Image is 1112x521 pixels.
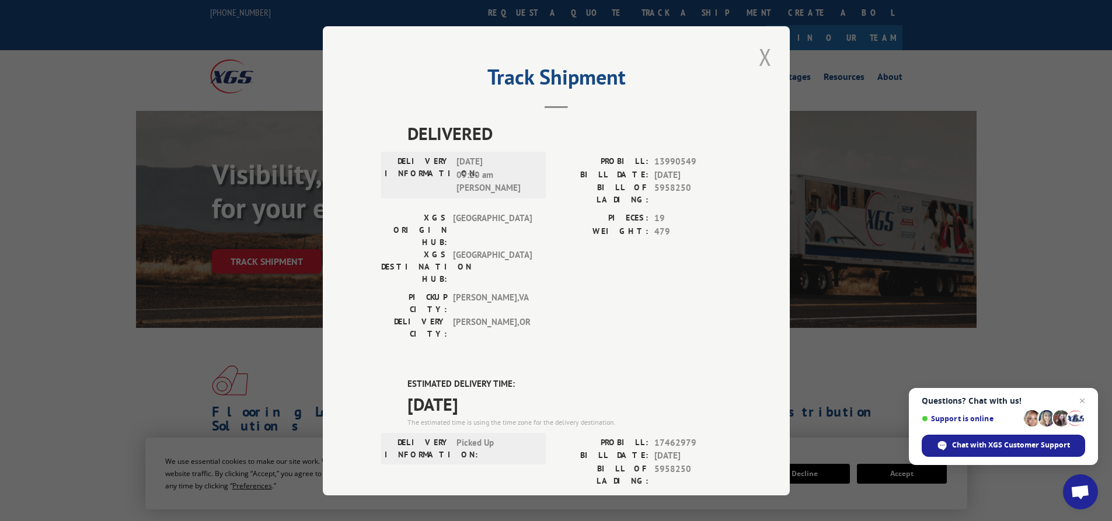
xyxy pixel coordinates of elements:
[556,462,649,487] label: BILL OF LADING:
[453,291,532,316] span: [PERSON_NAME] , VA
[381,69,731,91] h2: Track Shipment
[755,41,775,73] button: Close modal
[385,436,451,460] label: DELIVERY INFORMATION:
[952,440,1070,450] span: Chat with XGS Customer Support
[556,212,649,225] label: PIECES:
[385,155,451,195] label: DELIVERY INFORMATION:
[556,492,649,506] label: PIECES:
[1063,474,1098,509] a: Open chat
[453,249,532,285] span: [GEOGRAPHIC_DATA]
[654,436,731,449] span: 17462979
[407,120,731,146] span: DELIVERED
[556,449,649,463] label: BILL DATE:
[381,291,447,316] label: PICKUP CITY:
[556,181,649,206] label: BILL OF LADING:
[556,168,649,181] label: BILL DATE:
[453,212,532,249] span: [GEOGRAPHIC_DATA]
[654,492,731,506] span: 1
[654,168,731,181] span: [DATE]
[654,225,731,238] span: 479
[456,436,535,460] span: Picked Up
[654,449,731,463] span: [DATE]
[381,212,447,249] label: XGS ORIGIN HUB:
[654,155,731,169] span: 13990549
[456,155,535,195] span: [DATE] 09:20 am [PERSON_NAME]
[453,316,532,340] span: [PERSON_NAME] , OR
[922,435,1085,457] span: Chat with XGS Customer Support
[407,417,731,427] div: The estimated time is using the time zone for the delivery destination.
[922,396,1085,405] span: Questions? Chat with us!
[654,181,731,206] span: 5958250
[654,212,731,225] span: 19
[407,377,731,391] label: ESTIMATED DELIVERY TIME:
[654,462,731,487] span: 5958250
[407,390,731,417] span: [DATE]
[556,436,649,449] label: PROBILL:
[381,249,447,285] label: XGS DESTINATION HUB:
[922,414,1020,423] span: Support is online
[556,225,649,238] label: WEIGHT:
[381,316,447,340] label: DELIVERY CITY:
[556,155,649,169] label: PROBILL:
